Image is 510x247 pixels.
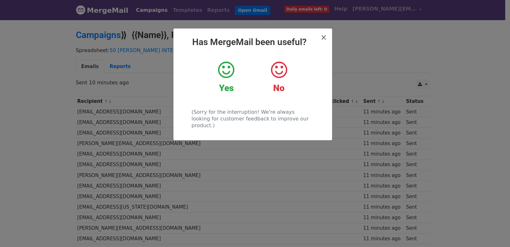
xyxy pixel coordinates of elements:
strong: Yes [219,83,234,93]
a: No [257,60,300,94]
a: Yes [205,60,248,94]
p: (Sorry for the interruption! We're always looking for customer feedback to improve our product.) [192,109,314,129]
button: Close [320,34,327,41]
strong: No [273,83,285,93]
h2: Has MergeMail been useful? [178,37,327,48]
span: × [320,33,327,42]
